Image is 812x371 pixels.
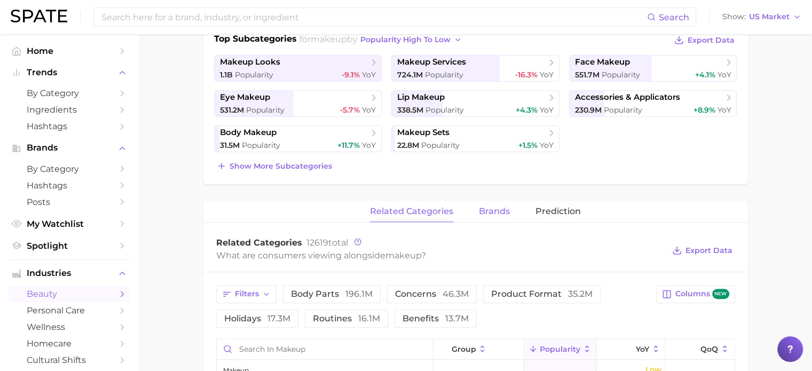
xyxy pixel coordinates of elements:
span: +11.7% [337,140,360,150]
span: Industries [27,269,112,278]
span: Popularity [425,70,463,80]
span: total [306,238,348,248]
span: related categories [370,207,453,216]
span: popularity high to low [360,35,451,44]
a: homecare [9,335,130,352]
span: makeup [311,34,347,44]
span: -16.3% [515,70,538,80]
span: 13.7m [445,313,469,323]
a: by Category [9,161,130,177]
span: 12619 [306,238,328,248]
span: makeup [385,250,421,261]
button: popularity high to low [358,33,465,47]
span: Show [722,14,746,20]
span: 31.5m [220,140,240,150]
span: holidays [224,314,290,323]
a: Hashtags [9,177,130,194]
span: beauty [27,289,112,299]
a: lip makeup338.5m Popularity+4.3% YoY [391,90,559,117]
a: Posts [9,194,130,210]
span: YoY [362,140,376,150]
button: Filters [216,285,277,303]
span: 230.9m [575,105,602,115]
button: group [433,339,524,360]
span: for by [299,34,465,44]
span: 196.1m [345,289,373,299]
span: Popularity [246,105,285,115]
span: YoY [636,345,649,353]
span: 22.8m [397,140,419,150]
span: Filters [235,289,259,298]
span: Brands [27,143,112,153]
span: US Market [749,14,790,20]
span: QoQ [700,345,718,353]
a: Ingredients [9,101,130,118]
span: Spotlight [27,241,112,251]
span: eye makeup [220,92,270,102]
span: YoY [717,70,731,80]
span: Related Categories [216,238,302,248]
span: Show more subcategories [230,162,332,171]
span: body makeup [220,128,277,138]
span: +1.5% [518,140,538,150]
button: YoY [597,339,666,360]
a: makeup looks1.1b Popularity-9.1% YoY [214,55,382,82]
a: face makeup551.7m Popularity+4.1% YoY [569,55,737,82]
a: wellness [9,319,130,335]
span: Popularity [425,105,464,115]
span: -9.1% [342,70,360,80]
span: Popularity [602,70,640,80]
span: accessories & applicators [575,92,680,102]
button: Show more subcategories [214,159,335,173]
span: YoY [540,70,554,80]
button: Columnsnew [656,285,735,303]
a: accessories & applicators230.9m Popularity+8.9% YoY [569,90,737,117]
span: 338.5m [397,105,423,115]
a: Spotlight [9,238,130,254]
input: Search in makeup [217,339,433,359]
span: Trends [27,68,112,77]
span: YoY [717,105,731,115]
button: Trends [9,65,130,81]
a: makeup sets22.8m Popularity+1.5% YoY [391,125,559,152]
a: cultural shifts [9,352,130,368]
span: 724.1m [397,70,423,80]
span: Posts [27,197,112,207]
input: Search here for a brand, industry, or ingredient [100,8,647,26]
span: by Category [27,88,112,98]
span: Hashtags [27,180,112,191]
span: concerns [395,290,469,298]
a: My Watchlist [9,216,130,232]
img: SPATE [11,10,67,22]
span: Export Data [688,36,735,45]
span: -5.7% [340,105,360,115]
span: YoY [362,70,376,80]
a: Home [9,43,130,59]
span: Columns [675,289,729,299]
a: beauty [9,286,130,302]
span: makeup looks [220,57,280,67]
span: +4.3% [516,105,538,115]
a: personal care [9,302,130,319]
span: +8.9% [693,105,715,115]
span: Prediction [535,207,581,216]
a: eye makeup531.2m Popularity-5.7% YoY [214,90,382,117]
span: +4.1% [695,70,715,80]
span: Popularity [604,105,642,115]
a: makeup services724.1m Popularity-16.3% YoY [391,55,559,82]
span: Home [27,46,112,56]
span: Popularity [540,345,580,353]
a: body makeup31.5m Popularity+11.7% YoY [214,125,382,152]
span: Popularity [421,140,460,150]
span: brands [479,207,510,216]
span: by Category [27,164,112,174]
span: Popularity [242,140,280,150]
span: YoY [362,105,376,115]
span: Popularity [235,70,273,80]
span: Ingredients [27,105,112,115]
span: personal care [27,305,112,315]
span: makeup services [397,57,466,67]
span: homecare [27,338,112,349]
a: Hashtags [9,118,130,135]
span: wellness [27,322,112,332]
